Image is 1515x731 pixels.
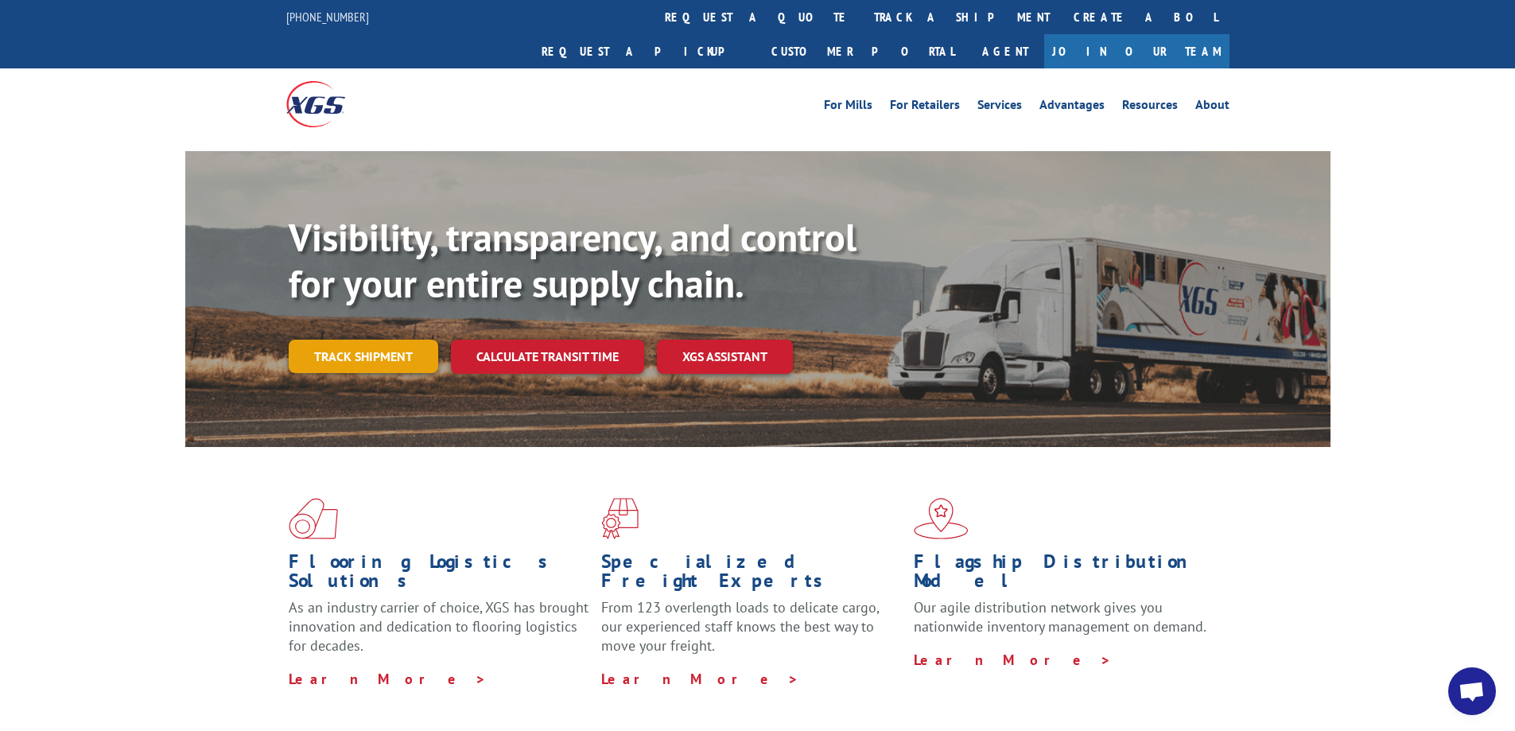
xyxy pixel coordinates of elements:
[289,598,589,655] span: As an industry carrier of choice, XGS has brought innovation and dedication to flooring logistics...
[289,340,438,373] a: Track shipment
[289,212,857,308] b: Visibility, transparency, and control for your entire supply chain.
[657,340,793,374] a: XGS ASSISTANT
[451,340,644,374] a: Calculate transit time
[530,34,759,68] a: Request a pickup
[914,498,969,539] img: xgs-icon-flagship-distribution-model-red
[890,99,960,116] a: For Retailers
[1195,99,1229,116] a: About
[824,99,872,116] a: For Mills
[1122,99,1178,116] a: Resources
[977,99,1022,116] a: Services
[289,670,487,688] a: Learn More >
[1044,34,1229,68] a: Join Our Team
[914,598,1206,636] span: Our agile distribution network gives you nationwide inventory management on demand.
[289,498,338,539] img: xgs-icon-total-supply-chain-intelligence-red
[966,34,1044,68] a: Agent
[1039,99,1105,116] a: Advantages
[289,552,589,598] h1: Flooring Logistics Solutions
[759,34,966,68] a: Customer Portal
[601,552,902,598] h1: Specialized Freight Experts
[601,670,799,688] a: Learn More >
[1448,667,1496,715] div: Open chat
[601,598,902,669] p: From 123 overlength loads to delicate cargo, our experienced staff knows the best way to move you...
[914,651,1112,669] a: Learn More >
[601,498,639,539] img: xgs-icon-focused-on-flooring-red
[286,9,369,25] a: [PHONE_NUMBER]
[914,552,1214,598] h1: Flagship Distribution Model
